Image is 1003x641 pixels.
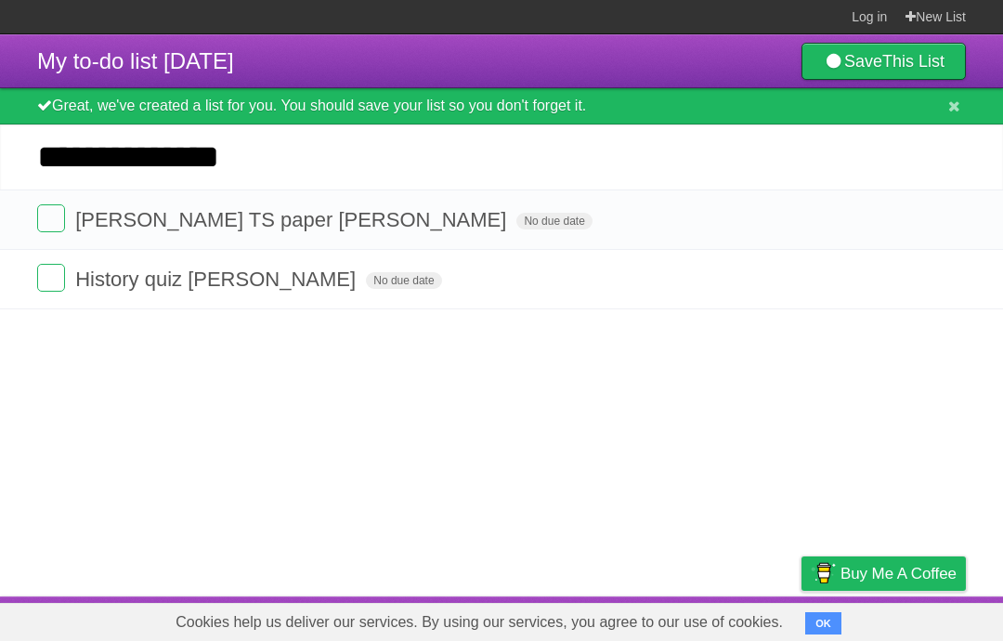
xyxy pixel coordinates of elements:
a: Terms [714,601,755,636]
span: Cookies help us deliver our services. By using our services, you agree to our use of cookies. [157,604,801,641]
label: Done [37,264,65,292]
b: This List [882,52,944,71]
span: Buy me a coffee [840,557,957,590]
span: No due date [366,272,441,289]
img: Buy me a coffee [811,557,836,589]
span: My to-do list [DATE] [37,48,234,73]
span: History quiz [PERSON_NAME] [75,268,360,291]
span: No due date [516,213,592,229]
span: [PERSON_NAME] TS paper [PERSON_NAME] [75,208,511,231]
a: Developers [616,601,691,636]
label: Done [37,204,65,232]
a: Privacy [777,601,826,636]
button: OK [805,612,841,634]
a: About [554,601,593,636]
a: Suggest a feature [849,601,966,636]
a: Buy me a coffee [801,556,966,591]
a: SaveThis List [801,43,966,80]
